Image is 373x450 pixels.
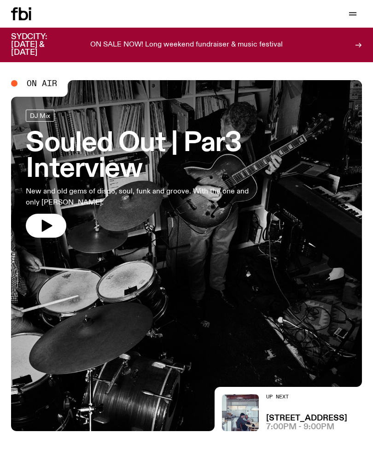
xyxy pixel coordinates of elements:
[26,110,347,238] a: Souled Out | Par3 InterviewNew and old gems of disco, soul, funk and groove. With the one and onl...
[266,394,347,399] h2: Up Next
[222,394,259,431] img: Pat sits at a dining table with his profile facing the camera. Rhea sits to his left facing the c...
[26,186,262,208] p: New and old gems of disco, soul, funk and groove. With the one and only [PERSON_NAME].
[26,131,347,182] h3: Souled Out | Par3 Interview
[11,33,70,57] h3: SYDCITY: [DATE] & [DATE]
[90,41,283,49] p: ON SALE NOW! Long weekend fundraiser & music festival
[266,423,334,431] span: 7:00pm - 9:00pm
[27,79,57,88] span: On Air
[26,110,54,122] a: DJ Mix
[30,112,50,119] span: DJ Mix
[266,415,347,422] a: [STREET_ADDRESS]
